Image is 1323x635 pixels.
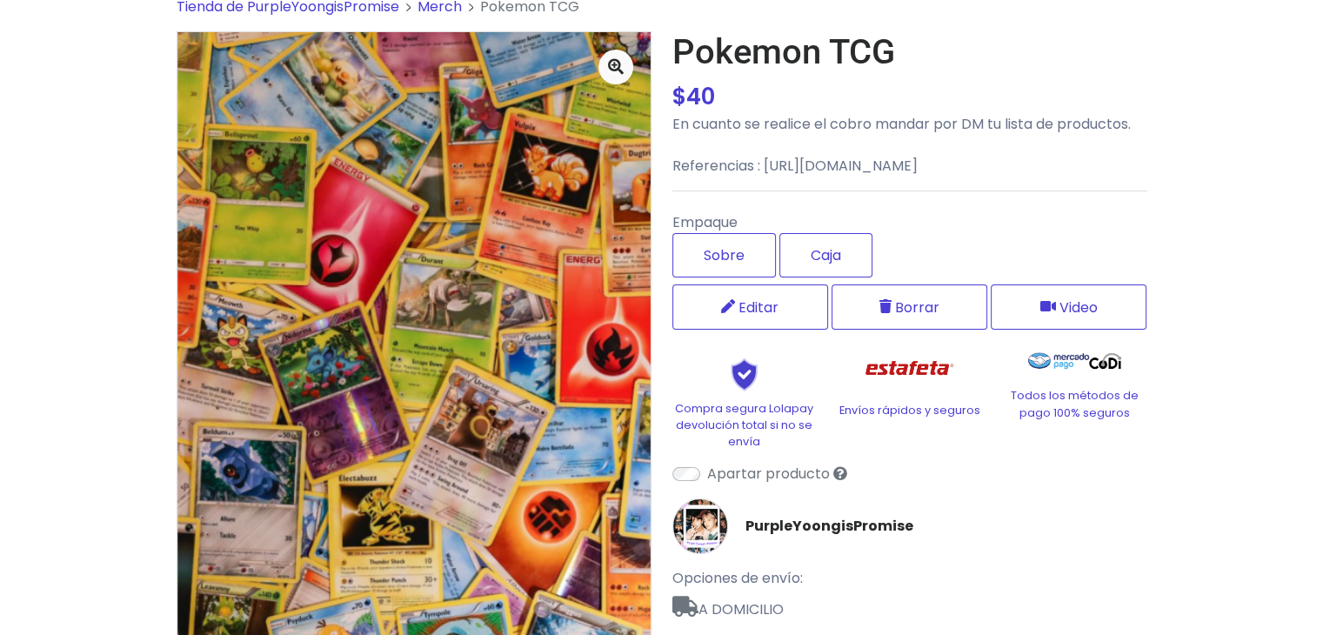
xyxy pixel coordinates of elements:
img: PurpleYoongisPromise [672,498,728,554]
h1: Pokemon TCG [672,31,1147,73]
label: Apartar producto [707,464,830,485]
label: Caja [779,233,872,277]
span: Opciones de envío: [672,568,803,588]
p: Compra segura Lolapay devolución total si no se envía [672,400,817,451]
span: Video [1059,297,1098,318]
p: En cuanto se realice el cobro mandar por DM tu lista de productos. Referencias : [URL][DOMAIN_NAME] [672,114,1147,177]
span: 40 [686,81,715,112]
label: Sobre [672,233,776,277]
img: Estafeta Logo [852,344,967,393]
i: Sólo tú verás el producto listado en tu tienda pero podrás venderlo si compartes su enlace directo [833,466,847,480]
span: A DOMICILIO [672,589,1147,620]
p: Envíos rápidos y seguros [838,402,982,418]
button: Video [991,284,1146,330]
div: Empaque [672,205,1147,284]
img: Shield [701,358,788,391]
div: $ [672,80,1147,114]
img: Codi Logo [1089,344,1121,378]
a: Editar [672,284,828,330]
a: PurpleYoongisPromise [745,516,913,537]
img: Mercado Pago Logo [1028,344,1090,378]
span: Borrar [895,297,939,318]
span: Editar [738,297,778,318]
button: Borrar [832,284,987,330]
p: Todos los métodos de pago 100% seguros [1003,387,1147,420]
